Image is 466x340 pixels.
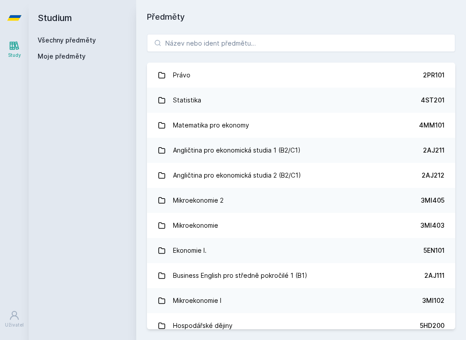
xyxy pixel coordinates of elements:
input: Název nebo ident předmětu… [147,34,455,52]
div: Business English pro středně pokročilé 1 (B1) [173,267,307,285]
div: 5EN101 [423,246,444,255]
div: Statistika [173,91,201,109]
div: Angličtina pro ekonomická studia 2 (B2/C1) [173,166,301,184]
h1: Předměty [147,11,455,23]
div: 3MI405 [421,196,444,205]
a: Mikroekonomie 2 3MI405 [147,188,455,213]
div: 3MI403 [420,221,444,230]
a: Business English pro středně pokročilé 1 (B1) 2AJ111 [147,263,455,288]
a: Právo 2PR101 [147,63,455,88]
a: Statistika 4ST201 [147,88,455,113]
a: Study [2,36,27,63]
div: 2AJ212 [422,171,444,180]
a: Angličtina pro ekonomická studia 1 (B2/C1) 2AJ211 [147,138,455,163]
div: 2PR101 [423,71,444,80]
a: Angličtina pro ekonomická studia 2 (B2/C1) 2AJ212 [147,163,455,188]
a: Mikroekonomie I 3MI102 [147,288,455,313]
a: Uživatel [2,306,27,333]
span: Moje předměty [38,52,86,61]
a: Mikroekonomie 3MI403 [147,213,455,238]
div: 2AJ111 [424,271,444,280]
div: 2AJ211 [423,146,444,155]
div: Mikroekonomie I [173,292,221,310]
div: Matematika pro ekonomy [173,116,249,134]
div: Ekonomie I. [173,242,207,259]
div: Mikroekonomie [173,217,218,234]
div: Právo [173,66,190,84]
div: Hospodářské dějiny [173,317,233,335]
div: 4ST201 [421,96,444,105]
div: Mikroekonomie 2 [173,191,224,209]
a: Ekonomie I. 5EN101 [147,238,455,263]
div: Study [8,52,21,59]
div: 3MI102 [422,296,444,305]
div: Angličtina pro ekonomická studia 1 (B2/C1) [173,141,301,159]
a: Všechny předměty [38,36,96,44]
a: Matematika pro ekonomy 4MM101 [147,113,455,138]
a: Hospodářské dějiny 5HD200 [147,313,455,338]
div: 4MM101 [419,121,444,130]
div: 5HD200 [420,321,444,330]
div: Uživatel [5,322,24,328]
